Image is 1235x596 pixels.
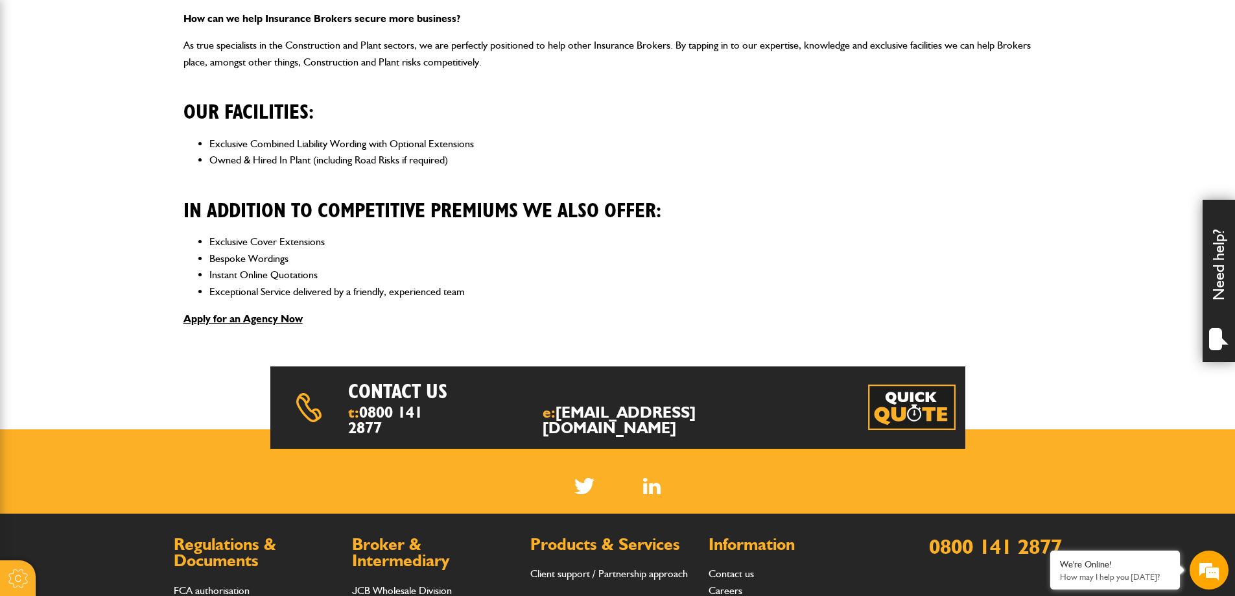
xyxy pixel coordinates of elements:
[543,403,696,437] a: [EMAIL_ADDRESS][DOMAIN_NAME]
[574,478,594,494] img: Twitter
[530,536,696,553] h2: Products & Services
[183,313,303,325] a: Apply for an Agency Now
[348,403,423,437] a: 0800 141 2877
[174,536,339,569] h2: Regulations & Documents
[209,250,1052,267] li: Bespoke Wordings
[1060,559,1170,570] div: We're Online!
[209,136,1052,152] li: Exclusive Combined Liability Wording with Optional Extensions
[1203,200,1235,362] div: Need help?
[543,405,760,436] span: e:
[348,379,652,404] h2: Contact us
[929,534,1062,559] a: 0800 141 2877
[209,152,1052,169] li: Owned & Hired In Plant (including Road Risks if required)
[868,385,956,430] a: Get your insurance quote in just 2-minutes
[530,567,688,580] a: Client support / Partnership approach
[209,233,1052,250] li: Exclusive Cover Extensions
[868,385,956,430] img: Quick Quote
[643,478,661,494] a: LinkedIn
[1060,572,1170,582] p: How may I help you today?
[183,10,1052,27] p: How can we help Insurance Brokers secure more business?
[209,267,1052,283] li: Instant Online Quotations
[183,80,1052,125] h2: Our facilities:
[709,536,874,553] h2: Information
[709,567,754,580] a: Contact us
[209,283,1052,300] li: Exceptional Service delivered by a friendly, experienced team
[183,37,1052,70] p: As true specialists in the Construction and Plant sectors, we are perfectly positioned to help ot...
[183,179,1052,223] h2: In addition to competitive premiums we also offer:
[352,536,517,569] h2: Broker & Intermediary
[643,478,661,494] img: Linked In
[348,405,434,436] span: t:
